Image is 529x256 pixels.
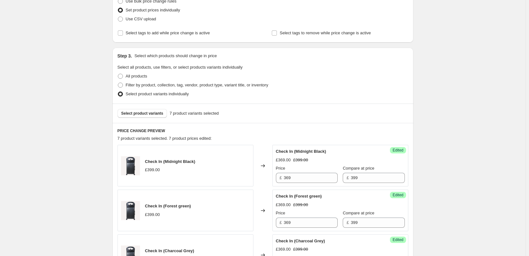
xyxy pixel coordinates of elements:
span: Check In (Forest green) [276,194,322,199]
span: £ [347,175,349,180]
span: £ [280,175,282,180]
span: Check In (Midnight Black) [276,149,326,154]
span: Select tags to remove while price change is active [280,30,371,35]
div: £399.00 [145,167,160,173]
span: Check In (Charcoal Grey) [145,248,194,253]
img: Midnight_black-1_80x.png [121,156,140,175]
span: 7 product variants selected [169,110,219,117]
span: Set product prices individually [126,8,180,12]
span: Edited [392,237,403,242]
span: Compare at price [343,166,374,171]
span: Check In (Forest green) [145,204,191,208]
span: All products [126,74,147,78]
span: £ [347,220,349,225]
div: £399.00 [145,212,160,218]
span: 7 product variants selected. 7 product prices edited: [118,136,212,141]
p: Select which products should change in price [134,53,217,59]
img: Midnight_black-1_80x.png [121,201,140,220]
span: £ [280,220,282,225]
span: Compare at price [343,211,374,215]
span: Price [276,166,285,171]
div: £369.00 [276,157,291,163]
strike: £399.00 [293,246,308,253]
span: Select product variants [121,111,163,116]
h2: Step 3. [118,53,132,59]
span: Check In (Midnight Black) [145,159,195,164]
strike: £399.00 [293,202,308,208]
span: Select product variants individually [126,91,189,96]
button: Select product variants [118,109,167,118]
strike: £399.00 [293,157,308,163]
span: Select all products, use filters, or select products variants individually [118,65,243,70]
span: Edited [392,192,403,198]
span: Use CSV upload [126,17,156,21]
div: £369.00 [276,246,291,253]
span: Price [276,211,285,215]
span: Filter by product, collection, tag, vendor, product type, variant title, or inventory [126,83,268,87]
h6: PRICE CHANGE PREVIEW [118,128,408,133]
span: Edited [392,148,403,153]
div: £369.00 [276,202,291,208]
span: Check In (Charcoal Grey) [276,239,325,243]
span: Select tags to add while price change is active [126,30,210,35]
